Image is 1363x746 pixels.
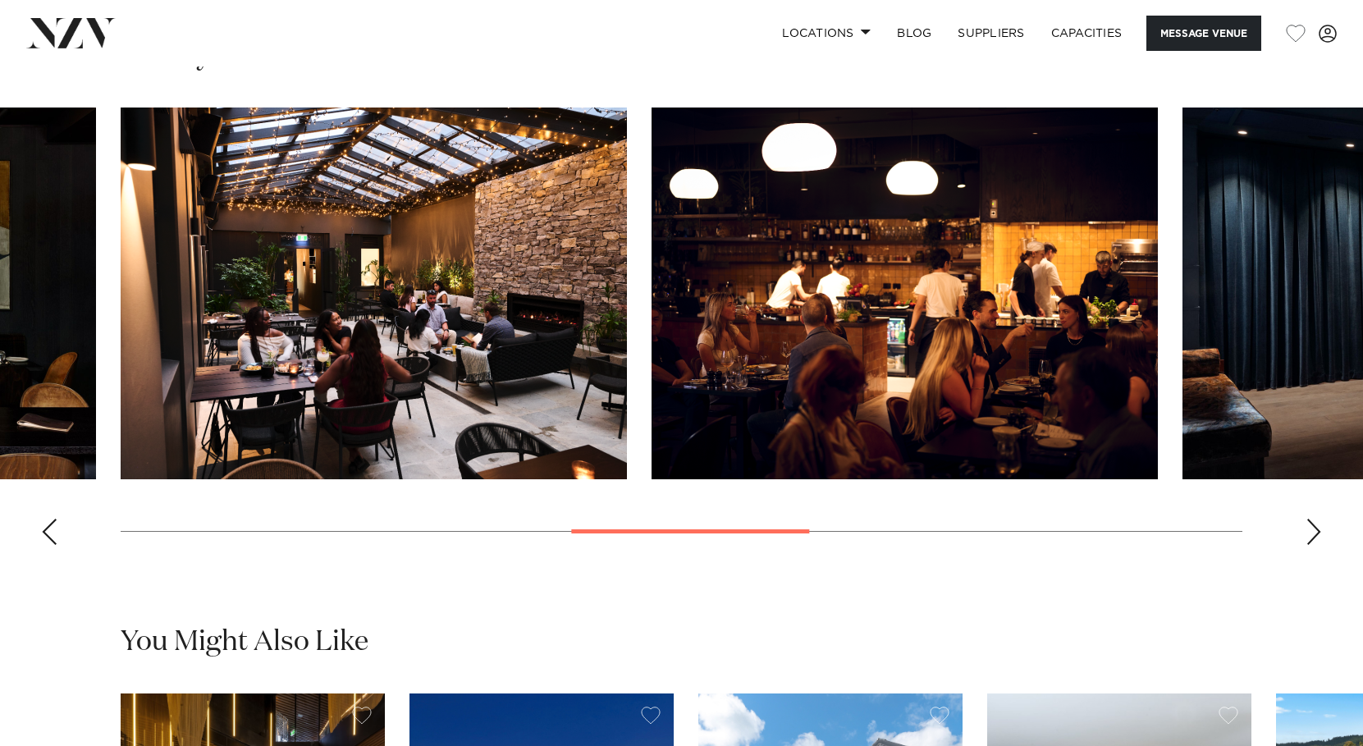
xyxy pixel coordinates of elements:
[26,18,116,48] img: nzv-logo.png
[944,16,1037,51] a: SUPPLIERS
[769,16,884,51] a: Locations
[652,108,1158,479] swiper-slide: 6 / 10
[121,108,627,479] swiper-slide: 5 / 10
[884,16,944,51] a: BLOG
[121,624,368,661] h2: You Might Also Like
[1038,16,1136,51] a: Capacities
[1146,16,1261,51] button: Message Venue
